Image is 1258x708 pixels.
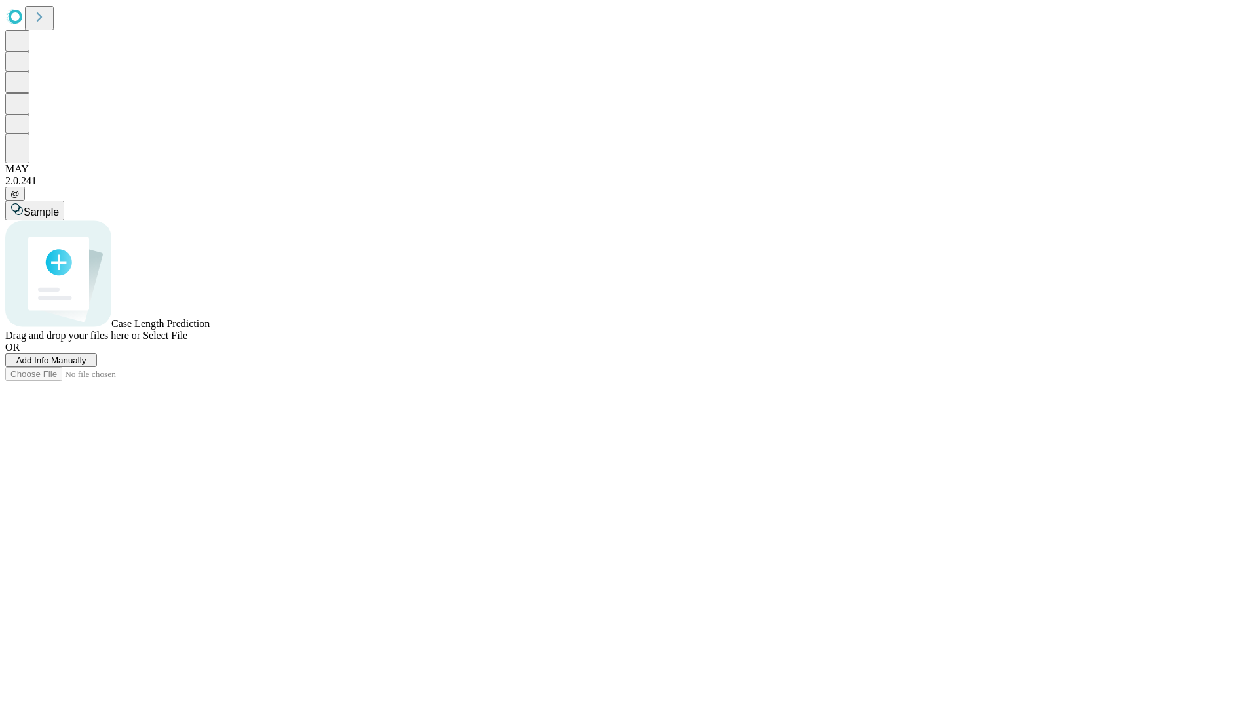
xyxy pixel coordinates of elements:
span: Drag and drop your files here or [5,330,140,341]
span: Add Info Manually [16,355,86,365]
span: Select File [143,330,187,341]
span: Sample [24,206,59,218]
div: 2.0.241 [5,175,1253,187]
button: @ [5,187,25,201]
span: Case Length Prediction [111,318,210,329]
span: @ [10,189,20,199]
div: MAY [5,163,1253,175]
span: OR [5,342,20,353]
button: Add Info Manually [5,353,97,367]
button: Sample [5,201,64,220]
